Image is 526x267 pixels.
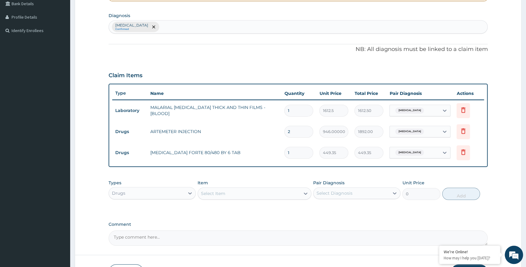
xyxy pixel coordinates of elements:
[147,125,281,138] td: ARTEMETER INJECTION
[109,45,488,53] p: NB: All diagnosis must be linked to a claim item
[351,87,386,99] th: Total Price
[453,87,484,99] th: Actions
[112,147,147,158] td: Drugs
[100,3,115,18] div: Minimize live chat window
[201,190,225,197] div: Select Item
[402,180,424,186] label: Unit Price
[109,180,121,186] label: Types
[442,188,480,200] button: Add
[386,87,453,99] th: Pair Diagnosis
[395,150,424,156] span: [MEDICAL_DATA]
[115,28,148,31] small: Confirmed
[112,105,147,116] td: Laboratory
[147,101,281,120] td: MALARIAL [MEDICAL_DATA] THICK AND THIN FILMS - [BLOOD]
[395,107,424,114] span: [MEDICAL_DATA]
[444,255,496,261] p: How may I help you today?
[11,31,25,46] img: d_794563401_company_1708531726252_794563401
[109,72,142,79] h3: Claim Items
[444,249,496,254] div: We're Online!
[281,87,316,99] th: Quantity
[395,128,424,135] span: [MEDICAL_DATA]
[112,126,147,137] td: Drugs
[35,77,84,139] span: We're online!
[3,167,116,188] textarea: Type your message and hit 'Enter'
[147,146,281,159] td: [MEDICAL_DATA] FORTE 80/480 BY 6 TAB
[109,13,130,19] label: Diagnosis
[316,87,351,99] th: Unit Price
[32,34,102,42] div: Chat with us now
[198,180,208,186] label: Item
[313,180,345,186] label: Pair Diagnosis
[109,222,488,227] label: Comment
[115,23,148,28] p: [MEDICAL_DATA]
[112,88,147,99] th: Type
[112,190,125,196] div: Drugs
[147,87,281,99] th: Name
[317,190,352,196] div: Select Diagnosis
[151,24,156,30] span: remove selection option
